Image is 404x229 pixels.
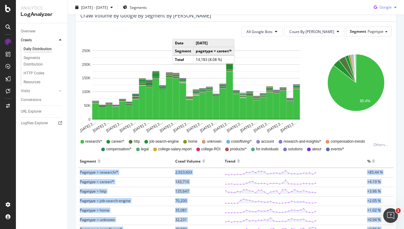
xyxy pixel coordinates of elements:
span: job-search-engine [149,139,179,144]
text: 250K [82,49,91,53]
span: account [261,139,274,144]
div: HTTP Codes [24,70,44,77]
td: Segment [173,47,194,55]
span: unknown [207,139,221,144]
span: Pagetype = research/* [80,170,118,175]
span: home [188,139,197,144]
div: Resources [24,79,40,85]
div: Logfiles Explorer [21,120,48,126]
a: Visits [21,88,57,94]
span: 35,081 [175,208,187,213]
text: 100K [82,90,91,94]
button: Segments [120,2,149,12]
td: Total [173,55,194,63]
text: 200K [82,62,91,67]
span: Segment [350,29,366,34]
span: 32,231 [175,217,187,222]
div: Visits [21,88,30,94]
a: Conversions [21,97,63,103]
span: events/* [331,147,344,152]
a: Resources [24,79,63,85]
span: +0.94 % [367,217,380,222]
span: 1 [396,208,401,213]
div: Others... [373,142,391,147]
span: about [312,147,321,152]
span: +2.05 % [367,198,380,203]
span: research-and-insights/* [284,139,321,144]
a: HTTP Codes [24,70,63,77]
span: Google [380,5,392,10]
span: legal [141,147,149,152]
div: Crawl Volume [175,156,201,166]
span: +3.96 % [367,189,380,194]
span: http [134,139,140,144]
div: LogAnalyzer [21,11,63,18]
span: Pagetype = http [80,189,106,194]
span: Pagetype [368,29,384,34]
span: research/* [85,139,102,144]
td: pagetype = career/* [193,47,234,55]
span: 135,647 [175,189,189,194]
span: +85.44 % [367,170,383,175]
button: Count By [PERSON_NAME] [284,27,344,36]
td: 14,183 (8.08 %) [193,55,234,63]
span: compensation-trends [331,139,365,144]
div: Daily Distribution [24,46,52,52]
button: All Google Bots [241,27,283,36]
div: Segments Distribution [24,55,57,68]
div: Analytics [21,5,63,11]
td: Date [173,39,194,47]
a: Crawls [21,37,57,43]
span: costofliving/* [231,139,252,144]
span: Segments [130,5,147,10]
a: Overview [21,28,63,35]
div: URL Explorer [21,108,42,115]
span: college-salary-report [158,147,191,152]
span: +1.02 % [367,208,380,213]
div: Conversions [21,97,41,103]
svg: A chart. [80,41,311,133]
a: Daily Distribution [24,46,63,52]
span: 143,710 [175,179,189,184]
span: college-ROI [201,147,221,152]
span: Count By Day [289,29,334,34]
span: Pagetype = home [80,208,109,213]
span: All Google Bots [246,29,272,34]
a: Logfiles Explorer [21,120,63,126]
span: +4.19 % [367,179,380,184]
iframe: Intercom live chat [383,208,398,223]
span: Pagetype = career/* [80,179,114,184]
svg: A chart. [321,41,391,133]
button: Google [371,2,399,12]
span: for-individuals [256,147,279,152]
div: Segment [80,156,96,166]
text: 85.4% [360,99,370,103]
div: Crawl Volume by google by Segment by [PERSON_NAME] [80,13,211,19]
text: 150K [82,76,91,81]
span: solutions [288,147,302,152]
div: Overview [21,28,35,35]
text: 0 [88,117,91,122]
span: career/* [111,139,124,144]
div: % [367,156,370,166]
td: [DATE] [193,39,234,47]
span: 70,200 [175,198,187,203]
span: Pagetype = job-search-engine [80,198,131,203]
span: products/* [230,147,246,152]
div: Trend [225,156,235,166]
a: Segments Distribution [24,55,63,68]
span: Pagetype = unknown [80,217,115,222]
a: URL Explorer [21,108,63,115]
span: 2,923,603 [175,170,192,175]
span: [DATE] - [DATE] [81,5,108,10]
button: [DATE] - [DATE] [73,2,115,12]
span: compensation/* [106,147,132,152]
div: Crawls [21,37,32,43]
text: 50K [84,103,91,108]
